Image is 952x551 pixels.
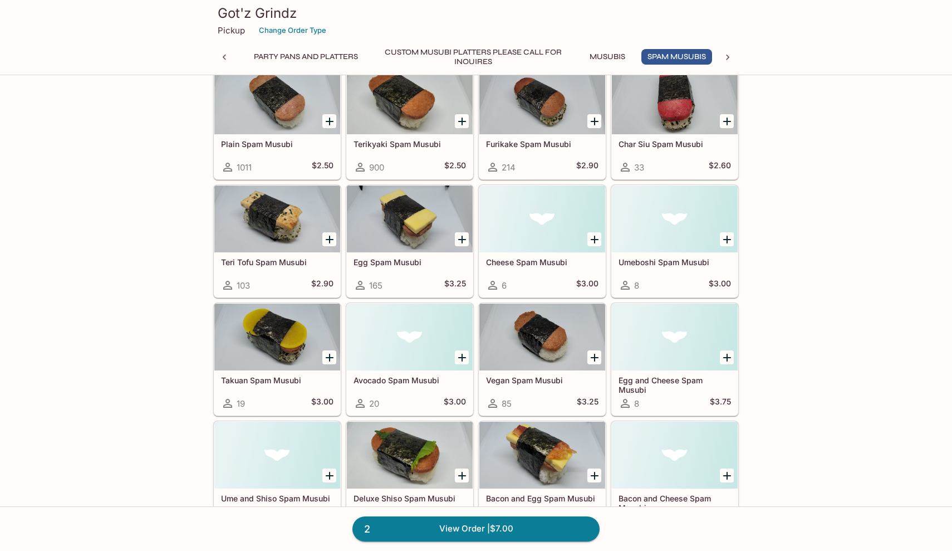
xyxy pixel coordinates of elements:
[587,469,601,482] button: Add Bacon and Egg Spam Musubi
[612,422,738,489] div: Bacon and Cheese Spam Musubi
[214,67,340,134] div: Plain Spam Musubi
[347,422,473,489] div: Deluxe Shiso Spam Musubi
[444,279,466,292] h5: $3.25
[611,303,738,416] a: Egg and Cheese Spam Musubi8$3.75
[346,185,473,298] a: Egg Spam Musubi165$3.25
[502,280,507,291] span: 6
[214,186,340,252] div: Teri Tofu Spam Musubi
[311,279,333,292] h5: $2.90
[479,67,606,179] a: Furikake Spam Musubi214$2.90
[214,303,341,416] a: Takuan Spam Musubi19$3.00
[587,114,601,128] button: Add Furikake Spam Musubi
[709,160,731,174] h5: $2.60
[444,397,466,410] h5: $3.00
[479,303,606,416] a: Vegan Spam Musubi85$3.25
[576,160,598,174] h5: $2.90
[479,67,605,134] div: Furikake Spam Musubi
[311,397,333,410] h5: $3.00
[486,257,598,267] h5: Cheese Spam Musubi
[710,397,731,410] h5: $3.75
[502,398,512,409] span: 85
[720,114,734,128] button: Add Char Siu Spam Musubi
[357,521,377,537] span: 2
[720,232,734,246] button: Add Umeboshi Spam Musubi
[214,67,341,179] a: Plain Spam Musubi1011$2.50
[611,185,738,298] a: Umeboshi Spam Musubi8$3.00
[237,280,250,291] span: 103
[479,422,605,489] div: Bacon and Egg Spam Musubi
[322,114,336,128] button: Add Plain Spam Musubi
[312,160,333,174] h5: $2.50
[641,49,712,65] button: Spam Musubis
[221,139,333,149] h5: Plain Spam Musubi
[354,494,466,503] h5: Deluxe Shiso Spam Musubi
[612,186,738,252] div: Umeboshi Spam Musubi
[221,494,333,503] h5: Ume and Shiso Spam Musubi
[254,22,331,39] button: Change Order Type
[237,162,252,173] span: 1011
[369,280,382,291] span: 165
[347,186,473,252] div: Egg Spam Musubi
[619,376,731,394] h5: Egg and Cheese Spam Musubi
[479,304,605,370] div: Vegan Spam Musubi
[347,304,473,370] div: Avocado Spam Musubi
[444,160,466,174] h5: $2.50
[214,421,341,534] a: Ume and Shiso Spam Musubi21$3.75
[237,398,245,409] span: 19
[214,304,340,370] div: Takuan Spam Musubi
[479,421,606,534] a: Bacon and Egg Spam Musubi33$4.25
[587,232,601,246] button: Add Cheese Spam Musubi
[455,350,469,364] button: Add Avocado Spam Musubi
[322,350,336,364] button: Add Takuan Spam Musubi
[354,139,466,149] h5: Terikyaki Spam Musubi
[582,49,632,65] button: Musubis
[720,469,734,482] button: Add Bacon and Cheese Spam Musubi
[486,376,598,385] h5: Vegan Spam Musubi
[634,398,639,409] span: 8
[634,162,644,173] span: 33
[352,516,600,541] a: 2View Order |$7.00
[612,304,738,370] div: Egg and Cheese Spam Musubi
[218,4,734,22] h3: Got'z Grindz
[218,25,245,36] p: Pickup
[455,469,469,482] button: Add Deluxe Shiso Spam Musubi
[214,422,340,489] div: Ume and Shiso Spam Musubi
[369,398,379,409] span: 20
[502,162,516,173] span: 214
[346,303,473,416] a: Avocado Spam Musubi20$3.00
[619,494,731,512] h5: Bacon and Cheese Spam Musubi
[576,279,598,292] h5: $3.00
[455,232,469,246] button: Add Egg Spam Musubi
[346,67,473,179] a: Terikyaki Spam Musubi900$2.50
[322,232,336,246] button: Add Teri Tofu Spam Musubi
[612,67,738,134] div: Char Siu Spam Musubi
[346,421,473,534] a: Deluxe Shiso Spam Musubi23$3.75
[486,494,598,503] h5: Bacon and Egg Spam Musubi
[720,350,734,364] button: Add Egg and Cheese Spam Musubi
[322,469,336,482] button: Add Ume and Shiso Spam Musubi
[455,114,469,128] button: Add Terikyaki Spam Musubi
[354,257,466,267] h5: Egg Spam Musubi
[587,350,601,364] button: Add Vegan Spam Musubi
[479,186,605,252] div: Cheese Spam Musubi
[347,67,473,134] div: Terikyaki Spam Musubi
[479,185,606,298] a: Cheese Spam Musubi6$3.00
[577,397,598,410] h5: $3.25
[611,421,738,534] a: Bacon and Cheese Spam Musubi2$4.00
[611,67,738,179] a: Char Siu Spam Musubi33$2.60
[248,49,364,65] button: Party Pans and Platters
[709,279,731,292] h5: $3.00
[221,376,333,385] h5: Takuan Spam Musubi
[214,185,341,298] a: Teri Tofu Spam Musubi103$2.90
[354,376,466,385] h5: Avocado Spam Musubi
[486,139,598,149] h5: Furikake Spam Musubi
[634,280,639,291] span: 8
[619,257,731,267] h5: Umeboshi Spam Musubi
[369,162,384,173] span: 900
[619,139,731,149] h5: Char Siu Spam Musubi
[373,49,573,65] button: Custom Musubi Platters PLEASE CALL FOR INQUIRES
[221,257,333,267] h5: Teri Tofu Spam Musubi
